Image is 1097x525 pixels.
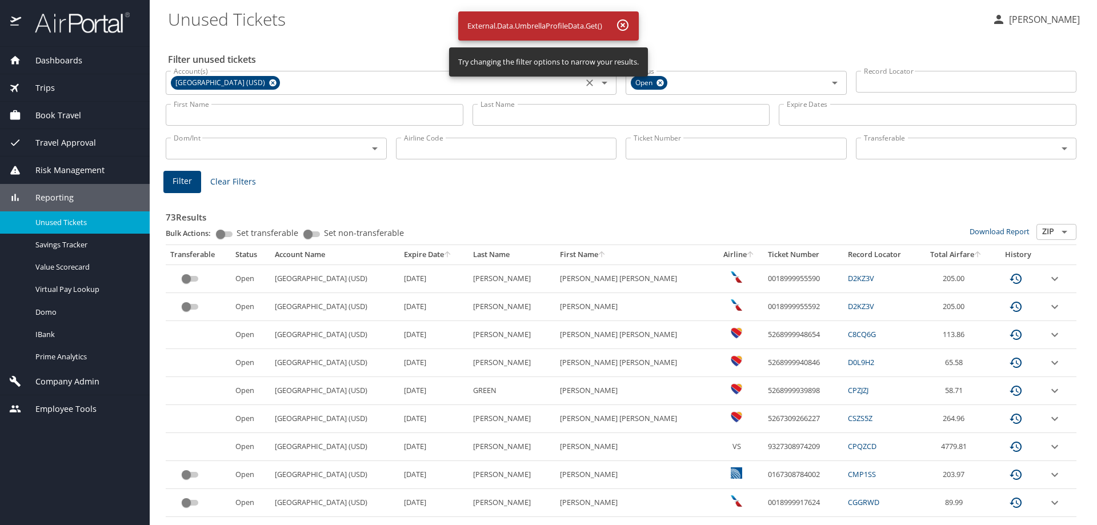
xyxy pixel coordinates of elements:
[1048,356,1062,370] button: expand row
[469,349,555,377] td: [PERSON_NAME]
[827,75,843,91] button: Open
[1048,468,1062,482] button: expand row
[206,171,261,193] button: Clear Filters
[35,239,136,250] span: Savings Tracker
[399,245,469,264] th: Expire Date
[270,264,399,292] td: [GEOGRAPHIC_DATA] (USD)
[35,329,136,340] span: IBank
[1048,328,1062,342] button: expand row
[21,109,81,122] span: Book Travel
[631,77,659,89] span: Open
[168,1,983,37] h1: Unused Tickets
[399,433,469,461] td: [DATE]
[848,413,872,423] a: CSZS5Z
[469,321,555,349] td: [PERSON_NAME]
[993,245,1043,264] th: History
[919,321,993,349] td: 113.86
[731,355,742,367] img: Southwest Airlines
[919,489,993,517] td: 89.99
[1048,496,1062,510] button: expand row
[231,433,270,461] td: Open
[163,171,201,193] button: Filter
[555,349,714,377] td: [PERSON_NAME] [PERSON_NAME]
[469,377,555,405] td: GREEN
[166,204,1076,224] h3: 73 Results
[171,76,280,90] div: [GEOGRAPHIC_DATA] (USD)
[848,273,874,283] a: D2KZ3V
[555,264,714,292] td: [PERSON_NAME] [PERSON_NAME]
[21,54,82,67] span: Dashboards
[919,349,993,377] td: 65.58
[714,245,763,264] th: Airline
[444,251,452,259] button: sort
[919,461,993,489] td: 203.97
[555,245,714,264] th: First Name
[848,469,876,479] a: CMP1SS
[555,293,714,321] td: [PERSON_NAME]
[731,383,742,395] img: Southwest Airlines
[848,441,876,451] a: CPQZCD
[399,405,469,433] td: [DATE]
[596,75,612,91] button: Open
[970,226,1030,237] a: Download Report
[168,50,1079,69] h2: Filter unused tickets
[919,405,993,433] td: 264.96
[919,433,993,461] td: 4779.81
[324,229,404,237] span: Set non-transferable
[231,293,270,321] td: Open
[848,385,868,395] a: CPZJZJ
[848,497,879,507] a: CGGRWD
[1048,384,1062,398] button: expand row
[763,293,843,321] td: 0018999955592
[10,11,22,34] img: icon-airportal.png
[919,293,993,321] td: 205.00
[170,250,226,260] div: Transferable
[974,251,982,259] button: sort
[399,321,469,349] td: [DATE]
[399,264,469,292] td: [DATE]
[469,245,555,264] th: Last Name
[763,264,843,292] td: 0018999955590
[631,76,667,90] div: Open
[763,433,843,461] td: 9327308974209
[173,174,192,189] span: Filter
[555,377,714,405] td: [PERSON_NAME]
[469,461,555,489] td: [PERSON_NAME]
[919,245,993,264] th: Total Airfare
[399,461,469,489] td: [DATE]
[367,141,383,157] button: Open
[166,228,220,238] p: Bulk Actions:
[35,217,136,228] span: Unused Tickets
[467,15,602,37] div: External.Data.UmbrellaProfileData.Get()
[399,377,469,405] td: [DATE]
[231,349,270,377] td: Open
[1048,300,1062,314] button: expand row
[231,405,270,433] td: Open
[237,229,298,237] span: Set transferable
[21,137,96,149] span: Travel Approval
[231,245,270,264] th: Status
[763,321,843,349] td: 5268999948654
[731,327,742,339] img: Southwest Airlines
[763,461,843,489] td: 0167308784002
[469,405,555,433] td: [PERSON_NAME]
[469,489,555,517] td: [PERSON_NAME]
[270,293,399,321] td: [GEOGRAPHIC_DATA] (USD)
[270,377,399,405] td: [GEOGRAPHIC_DATA] (USD)
[848,329,876,339] a: C8CQ6G
[1048,440,1062,454] button: expand row
[231,461,270,489] td: Open
[555,405,714,433] td: [PERSON_NAME] [PERSON_NAME]
[919,377,993,405] td: 58.71
[843,245,919,264] th: Record Locator
[747,251,755,259] button: sort
[763,245,843,264] th: Ticket Number
[231,377,270,405] td: Open
[763,489,843,517] td: 0018999917624
[731,411,742,423] img: Southwest Airlines
[469,433,555,461] td: [PERSON_NAME]
[35,262,136,272] span: Value Scorecard
[1056,141,1072,157] button: Open
[35,351,136,362] span: Prime Analytics
[469,264,555,292] td: [PERSON_NAME]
